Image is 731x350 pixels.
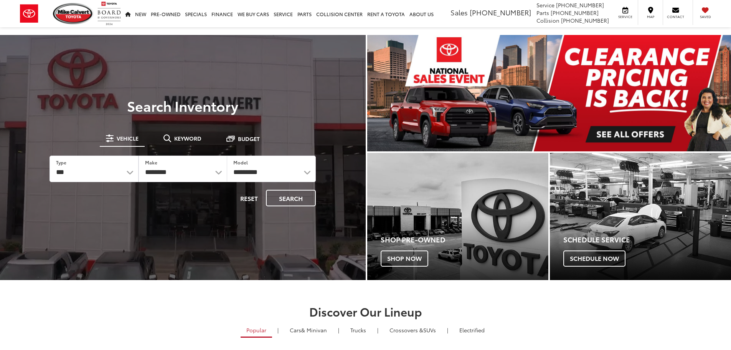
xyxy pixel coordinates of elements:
span: Schedule Now [563,250,625,267]
a: Schedule Service Schedule Now [550,153,731,280]
button: Reset [234,190,264,206]
img: Mike Calvert Toyota [53,3,94,24]
div: Toyota [367,153,548,280]
span: Contact [667,14,684,19]
span: Budget [238,136,260,141]
h2: Discover Our Lineup [95,305,636,318]
div: Toyota [550,153,731,280]
span: [PHONE_NUMBER] [470,7,531,17]
span: Saved [697,14,714,19]
span: & Minivan [301,326,327,334]
li: | [336,326,341,334]
span: [PHONE_NUMBER] [551,9,599,17]
span: Service [617,14,634,19]
h3: Search Inventory [32,98,333,113]
h4: Schedule Service [563,236,731,244]
a: Shop Pre-Owned Shop Now [367,153,548,280]
span: Map [642,14,659,19]
label: Model [233,159,248,166]
li: | [276,326,281,334]
a: Electrified [454,323,490,337]
span: Keyword [174,136,201,141]
span: [PHONE_NUMBER] [556,1,604,9]
h4: Shop Pre-Owned [381,236,548,244]
span: [PHONE_NUMBER] [561,17,609,24]
span: Collision [536,17,559,24]
button: Search [266,190,316,206]
span: Service [536,1,554,9]
a: Trucks [345,323,372,337]
li: | [445,326,450,334]
span: Shop Now [381,250,428,267]
a: SUVs [384,323,442,337]
span: Sales [450,7,468,17]
span: Parts [536,9,549,17]
label: Make [145,159,157,166]
a: Cars [284,323,333,337]
span: Vehicle [117,136,139,141]
label: Type [56,159,66,166]
a: Popular [241,323,272,338]
span: Crossovers & [389,326,423,334]
li: | [375,326,380,334]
